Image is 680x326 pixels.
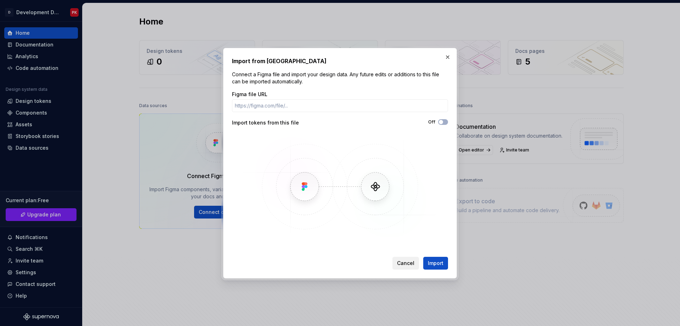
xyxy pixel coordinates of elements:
input: https://figma.com/file/... [232,99,448,112]
span: Import [428,260,443,267]
div: Import tokens from this file [232,119,340,126]
h2: Import from [GEOGRAPHIC_DATA] [232,57,448,65]
span: Cancel [397,260,414,267]
button: Import [423,257,448,270]
button: Cancel [392,257,419,270]
p: Connect a Figma file and import your design data. Any future edits or additions to this file can ... [232,71,448,85]
label: Off [428,119,435,125]
label: Figma file URL [232,91,267,98]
